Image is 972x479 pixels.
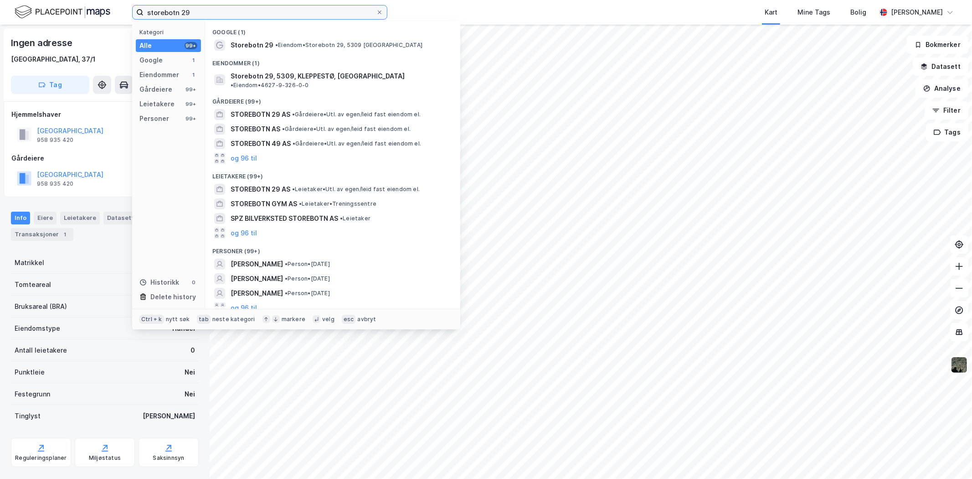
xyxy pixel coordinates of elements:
div: Historikk [139,277,179,288]
div: Gårdeiere [139,84,172,95]
div: Kart [765,7,777,18]
div: markere [282,316,305,323]
span: STOREBOTN 29 AS [231,184,290,195]
span: Eiendom • Storebotn 29, 5309 [GEOGRAPHIC_DATA] [275,42,422,49]
img: 9k= [951,356,968,374]
div: Nei [185,389,195,400]
div: Leietakere (99+) [205,166,460,182]
div: [GEOGRAPHIC_DATA], 37/1 [11,54,96,65]
button: Filter [925,101,968,120]
div: Eiendomstype [15,323,60,334]
span: • [275,42,278,48]
span: • [299,200,302,207]
div: Leietakere [139,99,175,109]
span: • [231,82,233,89]
div: 958 935 420 [37,180,73,187]
span: STOREBOTN AS [231,124,280,135]
div: Delete history [150,292,196,302]
div: Transaksjoner [11,228,73,241]
div: Matrikkel [15,257,44,268]
div: Hjemmelshaver [11,109,198,120]
span: • [292,186,295,193]
button: og 96 til [231,153,257,164]
span: STOREBOTN GYM AS [231,198,297,209]
div: 99+ [185,86,197,93]
div: 99+ [185,42,197,49]
span: SPZ BILVERKSTED STOREBOTN AS [231,213,338,224]
span: Gårdeiere • Utl. av egen/leid fast eiendom el. [292,111,421,118]
div: Bolig [850,7,866,18]
div: Google (1) [205,21,460,38]
button: Analyse [915,79,968,98]
span: • [292,111,295,118]
span: STOREBOTN 49 AS [231,138,291,149]
div: Eiendommer (1) [205,52,460,69]
span: [PERSON_NAME] [231,288,283,299]
div: Eiere [34,212,57,224]
div: Punktleie [15,367,45,378]
div: velg [322,316,334,323]
span: Leietaker • Utl. av egen/leid fast eiendom el. [292,186,420,193]
div: Gårdeiere (99+) [205,91,460,107]
span: • [285,260,288,267]
span: Gårdeiere • Utl. av egen/leid fast eiendom el. [293,140,421,147]
div: Eiendommer [139,69,179,80]
div: Gårdeiere [11,153,198,164]
div: esc [342,315,356,324]
span: STOREBOTN 29 AS [231,109,290,120]
div: Personer [139,113,169,124]
button: og 96 til [231,228,257,239]
div: Alle [139,40,152,51]
div: Kontrollprogram for chat [926,435,972,479]
input: Søk på adresse, matrikkel, gårdeiere, leietakere eller personer [144,5,376,19]
button: Tags [926,123,968,141]
span: Person • [DATE] [285,260,330,268]
div: Personer (99+) [205,240,460,257]
span: • [293,140,295,147]
img: logo.f888ab2527a4732fd821a326f86c7f29.svg [15,4,110,20]
div: Ctrl + k [139,315,164,324]
span: Storebotn 29 [231,40,273,51]
div: 958 935 420 [37,136,73,144]
button: Tag [11,76,89,94]
div: [PERSON_NAME] [891,7,943,18]
div: 1 [190,57,197,64]
div: Info [11,212,30,224]
div: Bruksareal (BRA) [15,301,67,312]
div: Tomteareal [15,279,51,290]
span: Leietaker [340,215,370,222]
div: 99+ [185,100,197,108]
div: Saksinnsyn [153,454,185,462]
span: Person • [DATE] [285,275,330,282]
div: neste kategori [212,316,255,323]
div: 1 [61,230,70,239]
span: Eiendom • 4627-9-326-0-0 [231,82,309,89]
span: Storebotn 29, 5309, KLEPPESTØ, [GEOGRAPHIC_DATA] [231,71,405,82]
div: Miljøstatus [89,454,121,462]
div: Google [139,55,163,66]
div: Tinglyst [15,411,41,422]
span: [PERSON_NAME] [231,273,283,284]
iframe: Chat Widget [926,435,972,479]
div: [PERSON_NAME] [143,411,195,422]
button: Bokmerker [907,36,968,54]
div: 1 [190,71,197,78]
div: Datasett [103,212,138,224]
div: Leietakere [60,212,100,224]
div: Nei [185,367,195,378]
button: og 96 til [231,302,257,313]
div: Antall leietakere [15,345,67,356]
div: Ingen adresse [11,36,74,50]
div: 0 [190,279,197,286]
span: Leietaker • Treningssentre [299,200,376,208]
span: • [285,290,288,297]
div: 0 [190,345,195,356]
button: Datasett [913,57,968,76]
div: Kategori [139,29,201,36]
span: [PERSON_NAME] [231,259,283,270]
span: Person • [DATE] [285,290,330,297]
div: Reguleringsplaner [15,454,67,462]
div: nytt søk [166,316,190,323]
div: 99+ [185,115,197,122]
div: Festegrunn [15,389,50,400]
